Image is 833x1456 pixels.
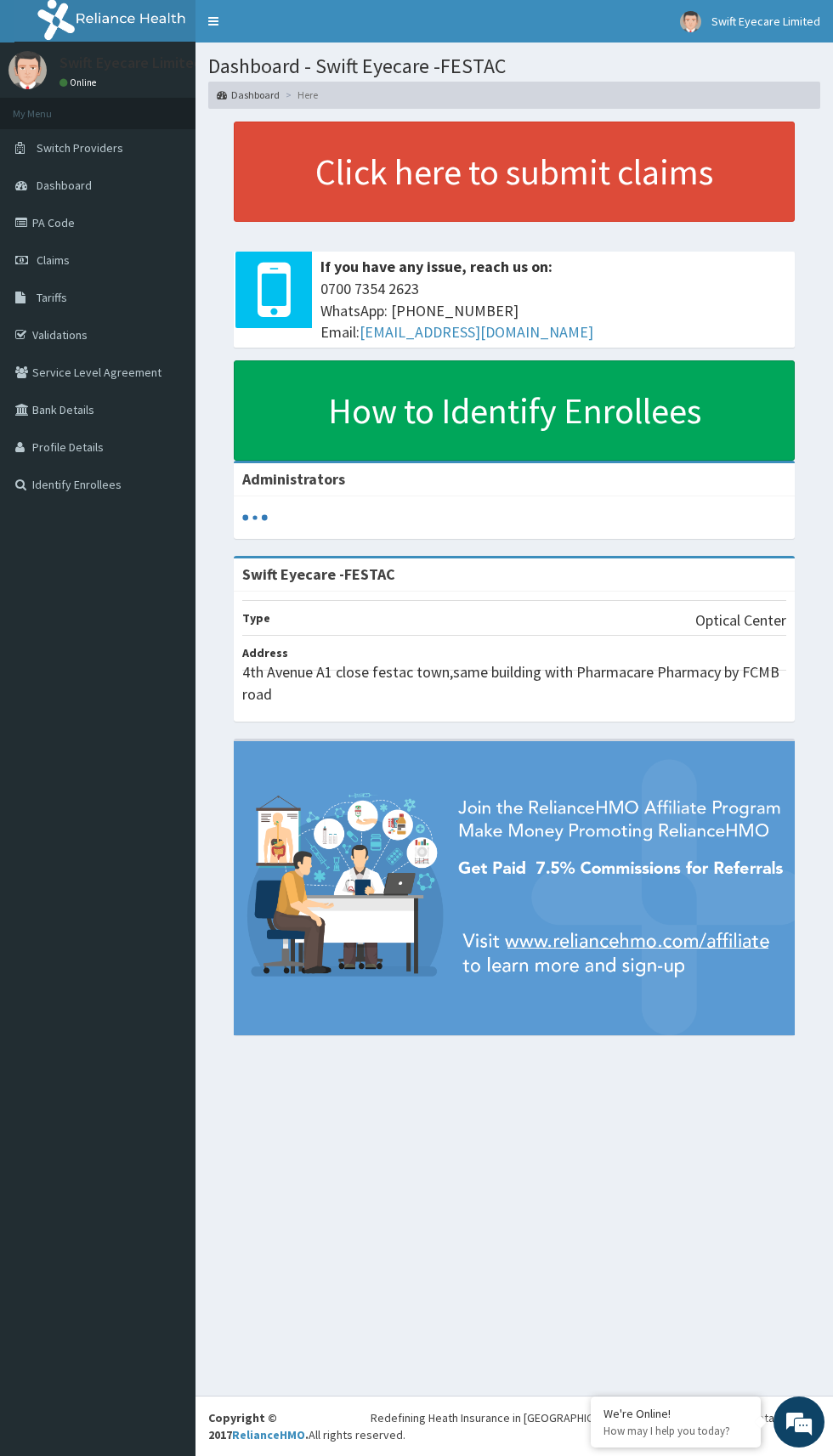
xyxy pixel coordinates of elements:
b: Type [242,610,270,626]
img: provider-team-banner.png [234,741,795,1034]
span: 0700 7354 2623 WhatsApp: [PHONE_NUMBER] Email: [320,278,786,343]
div: We're Online! [603,1406,748,1421]
a: [EMAIL_ADDRESS][DOMAIN_NAME] [360,322,593,342]
span: Dashboard [37,178,92,193]
a: Click here to submit claims [234,122,795,222]
span: Tariffs [37,290,67,305]
a: Online [59,76,100,88]
b: Address [242,645,288,660]
footer: All rights reserved. [195,1396,833,1456]
span: Swift Eyecare Limited [711,14,820,29]
li: Here [281,88,318,102]
svg: audio-loading [242,505,268,530]
div: Redefining Heath Insurance in [GEOGRAPHIC_DATA] using Telemedicine and Data Science! [371,1409,820,1426]
a: RelianceHMO [232,1427,305,1442]
img: User Image [8,51,47,89]
span: Switch Providers [37,140,123,156]
img: User Image [680,11,701,32]
a: Dashboard [217,88,280,102]
strong: Swift Eyecare -FESTAC [242,564,395,584]
p: Swift Eyecare Limited [59,55,202,71]
b: If you have any issue, reach us on: [320,257,552,276]
p: Optical Center [695,609,786,632]
strong: Copyright © 2017 . [208,1410,309,1442]
b: Administrators [242,469,345,489]
span: Claims [37,252,70,268]
p: 4th Avenue A1 close festac town,same building with Pharmacare Pharmacy by FCMB road [242,661,786,705]
h1: Dashboard - Swift Eyecare -FESTAC [208,55,820,77]
a: How to Identify Enrollees [234,360,795,461]
p: How may I help you today? [603,1424,748,1438]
